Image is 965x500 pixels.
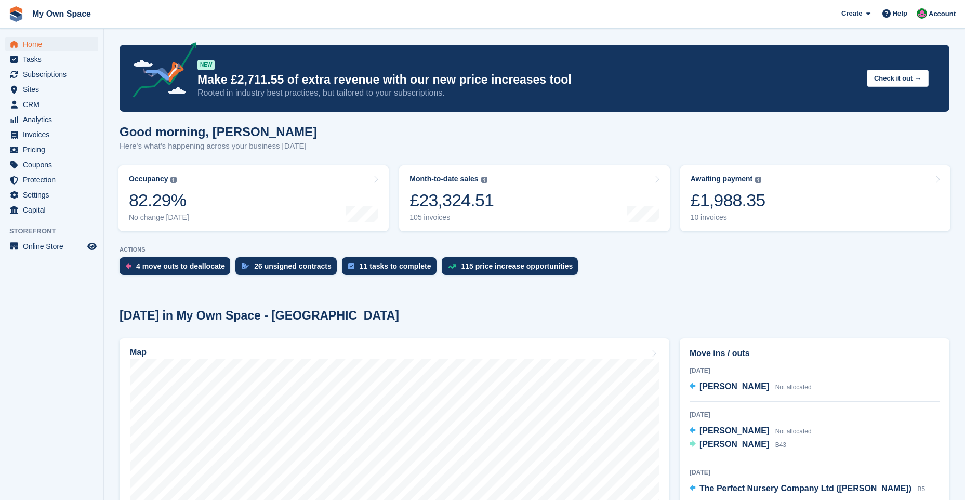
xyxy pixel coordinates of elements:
[348,263,354,269] img: task-75834270c22a3079a89374b754ae025e5fb1db73e45f91037f5363f120a921f8.svg
[917,8,927,19] img: Lucy Parry
[5,97,98,112] a: menu
[461,262,573,270] div: 115 price increase opportunities
[867,70,929,87] button: Check it out →
[690,425,812,438] a: [PERSON_NAME] Not allocated
[360,262,431,270] div: 11 tasks to complete
[5,239,98,254] a: menu
[690,366,940,375] div: [DATE]
[129,175,168,183] div: Occupancy
[399,165,669,231] a: Month-to-date sales £23,324.51 105 invoices
[409,175,478,183] div: Month-to-date sales
[5,188,98,202] a: menu
[448,264,456,269] img: price_increase_opportunities-93ffe204e8149a01c8c9dc8f82e8f89637d9d84a8eef4429ea346261dce0b2c0.svg
[118,165,389,231] a: Occupancy 82.29% No change [DATE]
[690,468,940,477] div: [DATE]
[409,190,494,211] div: £23,324.51
[841,8,862,19] span: Create
[120,309,399,323] h2: [DATE] in My Own Space - [GEOGRAPHIC_DATA]
[23,188,85,202] span: Settings
[126,263,131,269] img: move_outs_to_deallocate_icon-f764333ba52eb49d3ac5e1228854f67142a1ed5810a6f6cc68b1a99e826820c5.svg
[120,246,949,253] p: ACTIONS
[129,213,189,222] div: No change [DATE]
[235,257,342,280] a: 26 unsigned contracts
[775,441,786,449] span: B43
[775,384,812,391] span: Not allocated
[699,426,769,435] span: [PERSON_NAME]
[5,157,98,172] a: menu
[690,410,940,419] div: [DATE]
[755,177,761,183] img: icon-info-grey-7440780725fd019a000dd9b08b2336e03edf1995a4989e88bcd33f0948082b44.svg
[690,438,786,452] a: [PERSON_NAME] B43
[242,263,249,269] img: contract_signature_icon-13c848040528278c33f63329250d36e43548de30e8caae1d1a13099fd9432cc5.svg
[120,140,317,152] p: Here's what's happening across your business [DATE]
[23,97,85,112] span: CRM
[893,8,907,19] span: Help
[23,142,85,157] span: Pricing
[23,203,85,217] span: Capital
[5,82,98,97] a: menu
[197,60,215,70] div: NEW
[5,112,98,127] a: menu
[130,348,147,357] h2: Map
[5,173,98,187] a: menu
[23,52,85,67] span: Tasks
[9,226,103,236] span: Storefront
[197,72,858,87] p: Make £2,711.55 of extra revenue with our new price increases tool
[5,127,98,142] a: menu
[23,127,85,142] span: Invoices
[680,165,950,231] a: Awaiting payment £1,988.35 10 invoices
[691,190,765,211] div: £1,988.35
[136,262,225,270] div: 4 move outs to deallocate
[699,440,769,449] span: [PERSON_NAME]
[929,9,956,19] span: Account
[409,213,494,222] div: 105 invoices
[86,240,98,253] a: Preview store
[690,380,812,394] a: [PERSON_NAME] Not allocated
[690,482,925,496] a: The Perfect Nursery Company Ltd ([PERSON_NAME]) B5
[5,52,98,67] a: menu
[691,213,765,222] div: 10 invoices
[170,177,177,183] img: icon-info-grey-7440780725fd019a000dd9b08b2336e03edf1995a4989e88bcd33f0948082b44.svg
[5,203,98,217] a: menu
[23,157,85,172] span: Coupons
[23,112,85,127] span: Analytics
[775,428,812,435] span: Not allocated
[690,347,940,360] h2: Move ins / outs
[8,6,24,22] img: stora-icon-8386f47178a22dfd0bd8f6a31ec36ba5ce8667c1dd55bd0f319d3a0aa187defe.svg
[5,37,98,51] a: menu
[28,5,95,22] a: My Own Space
[23,82,85,97] span: Sites
[120,257,235,280] a: 4 move outs to deallocate
[129,190,189,211] div: 82.29%
[124,42,197,101] img: price-adjustments-announcement-icon-8257ccfd72463d97f412b2fc003d46551f7dbcb40ab6d574587a9cd5c0d94...
[691,175,753,183] div: Awaiting payment
[5,142,98,157] a: menu
[23,37,85,51] span: Home
[23,239,85,254] span: Online Store
[23,67,85,82] span: Subscriptions
[197,87,858,99] p: Rooted in industry best practices, but tailored to your subscriptions.
[120,125,317,139] h1: Good morning, [PERSON_NAME]
[342,257,442,280] a: 11 tasks to complete
[442,257,584,280] a: 115 price increase opportunities
[254,262,332,270] div: 26 unsigned contracts
[699,484,911,493] span: The Perfect Nursery Company Ltd ([PERSON_NAME])
[481,177,487,183] img: icon-info-grey-7440780725fd019a000dd9b08b2336e03edf1995a4989e88bcd33f0948082b44.svg
[918,485,926,493] span: B5
[23,173,85,187] span: Protection
[5,67,98,82] a: menu
[699,382,769,391] span: [PERSON_NAME]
